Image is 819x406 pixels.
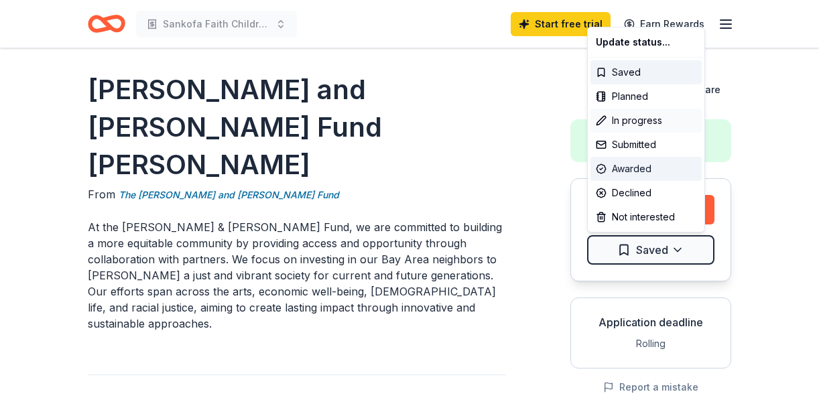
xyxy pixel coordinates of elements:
[590,84,702,109] div: Planned
[163,16,270,32] span: Sankofa Faith Children's Initiative
[590,205,702,229] div: Not interested
[590,109,702,133] div: In progress
[590,60,702,84] div: Saved
[590,181,702,205] div: Declined
[590,133,702,157] div: Submitted
[590,157,702,181] div: Awarded
[590,30,702,54] div: Update status...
